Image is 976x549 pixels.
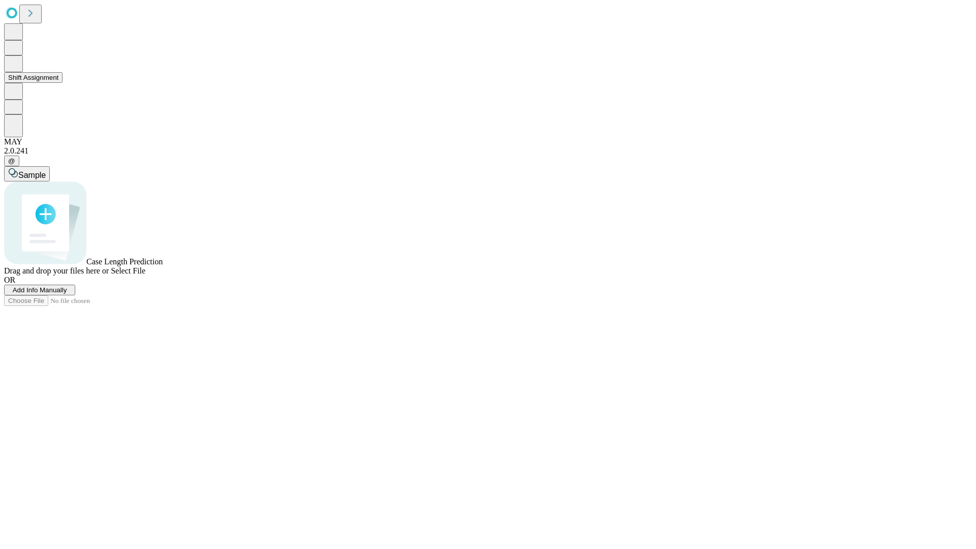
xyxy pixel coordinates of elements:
[4,266,109,275] span: Drag and drop your files here or
[4,156,19,166] button: @
[4,285,75,295] button: Add Info Manually
[8,157,15,165] span: @
[13,286,67,294] span: Add Info Manually
[4,166,50,181] button: Sample
[4,146,972,156] div: 2.0.241
[4,276,15,284] span: OR
[18,171,46,179] span: Sample
[111,266,145,275] span: Select File
[4,137,972,146] div: MAY
[4,72,63,83] button: Shift Assignment
[86,257,163,266] span: Case Length Prediction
